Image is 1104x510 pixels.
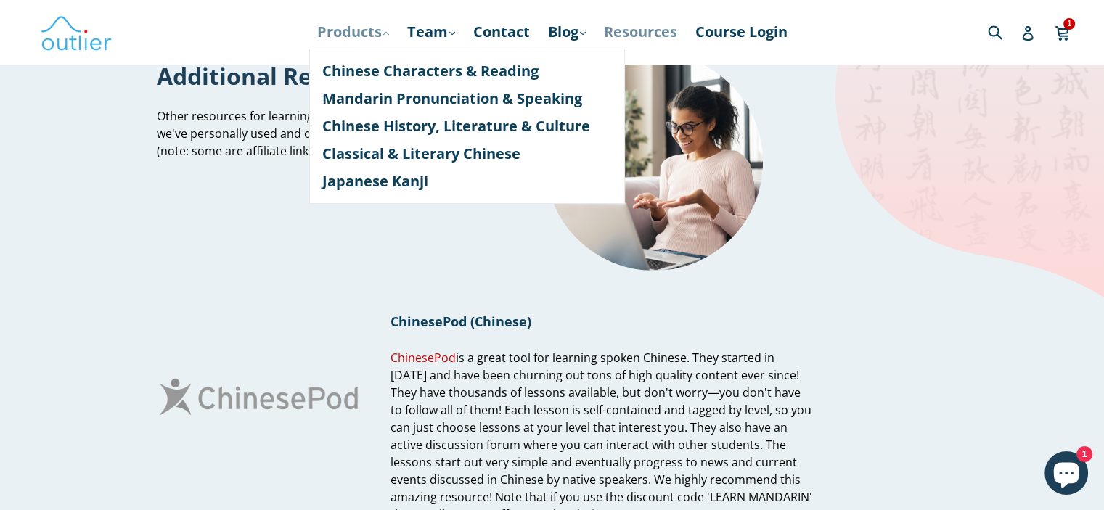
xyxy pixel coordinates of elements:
a: Course Login [688,19,795,45]
a: Mandarin Pronunciation & Speaking [322,85,612,112]
inbox-online-store-chat: Shopify online store chat [1040,451,1092,498]
a: Products [310,19,396,45]
img: Outlier Linguistics [40,11,113,53]
a: ChinesePod [391,350,456,366]
a: Contact [466,19,537,45]
a: Chinese History, Literature & Culture [322,112,612,140]
span: Other resources for learning Chinese and Japanese that we've personally used and can recommend (n... [157,108,462,159]
a: Chinese Characters & Reading [322,57,612,85]
a: Japanese Kanji [322,168,612,195]
a: 1 [1055,15,1071,49]
input: Search [984,17,1024,46]
span: 1 [1063,18,1075,29]
a: Blog [541,19,593,45]
h1: ChinesePod (Chinese) [391,313,812,330]
a: Team [400,19,462,45]
h1: Additional Resources [157,60,474,91]
a: Resources [597,19,684,45]
a: Classical & Literary Chinese [322,140,612,168]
